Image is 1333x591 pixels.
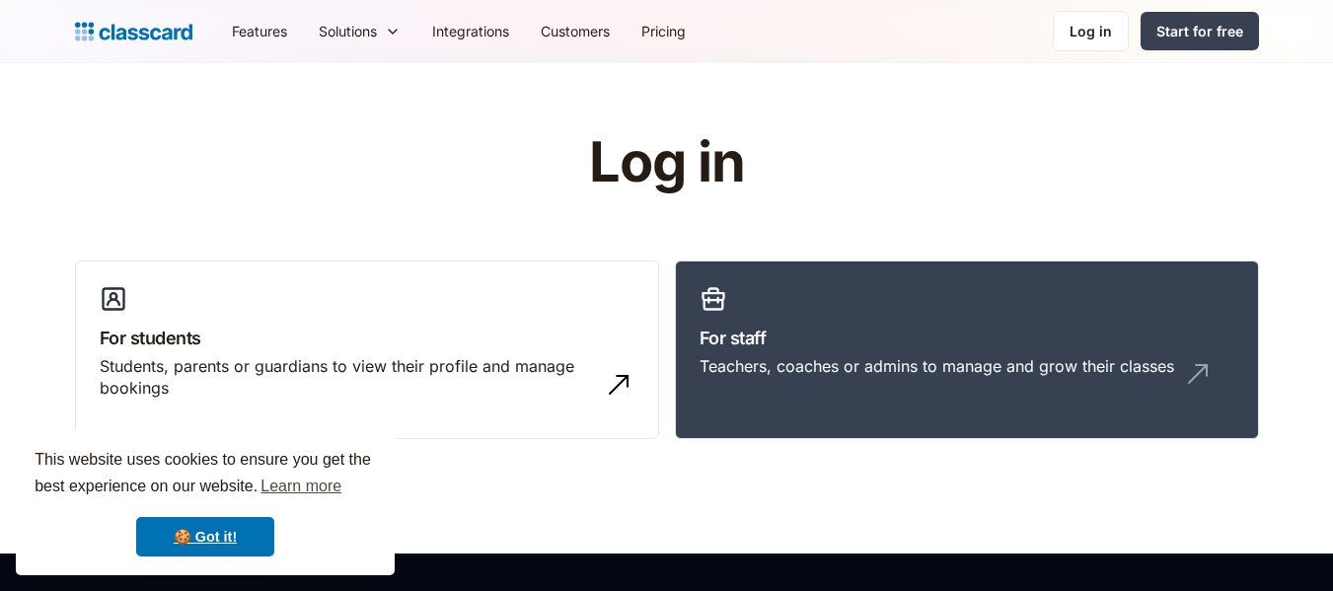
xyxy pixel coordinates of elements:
div: Solutions [303,9,416,53]
a: home [75,18,192,45]
a: Pricing [626,9,702,53]
div: Log in [1070,21,1112,41]
div: Teachers, coaches or admins to manage and grow their classes [700,355,1174,377]
h3: For staff [700,325,1234,351]
div: Start for free [1156,21,1243,41]
span: This website uses cookies to ensure you get the best experience on our website. [35,448,376,501]
div: cookieconsent [16,429,395,575]
a: Customers [525,9,626,53]
a: For studentsStudents, parents or guardians to view their profile and manage bookings [75,260,659,440]
h3: For students [100,325,634,351]
div: Students, parents or guardians to view their profile and manage bookings [100,355,595,400]
a: For staffTeachers, coaches or admins to manage and grow their classes [675,260,1259,440]
a: learn more about cookies [258,472,344,501]
a: Start for free [1141,12,1259,50]
a: Integrations [416,9,525,53]
a: Features [216,9,303,53]
h1: Log in [353,132,980,193]
a: dismiss cookie message [136,517,274,556]
a: Log in [1053,11,1129,51]
div: Solutions [319,21,377,41]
